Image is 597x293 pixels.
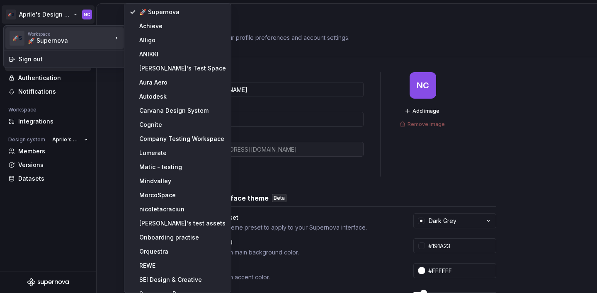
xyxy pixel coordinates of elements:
[139,219,226,228] div: [PERSON_NAME]'s test assets
[28,31,112,36] div: Workspace
[139,92,226,101] div: Autodesk
[139,149,226,157] div: Lumerate
[139,247,226,256] div: Orquestra
[139,78,226,87] div: Aura Aero
[19,55,121,63] div: Sign out
[139,262,226,270] div: REWE
[139,50,226,58] div: ANIKKI
[10,31,24,46] div: 🚀S
[28,36,98,45] div: 🚀 Supernova
[139,36,226,44] div: Alligo
[139,163,226,171] div: Matic - testing
[139,121,226,129] div: Cognite
[139,135,226,143] div: Company Testing Workspace
[139,22,226,30] div: Achieve
[139,191,226,199] div: MorcoSpace
[139,205,226,213] div: nicoletacraciun
[139,107,226,115] div: Carvana Design System
[139,177,226,185] div: Mindvalley
[139,8,226,16] div: 🚀 Supernova
[139,64,226,73] div: [PERSON_NAME]'s Test Space
[139,233,226,242] div: Onboarding practise
[139,276,226,284] div: SEI Design & Creative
